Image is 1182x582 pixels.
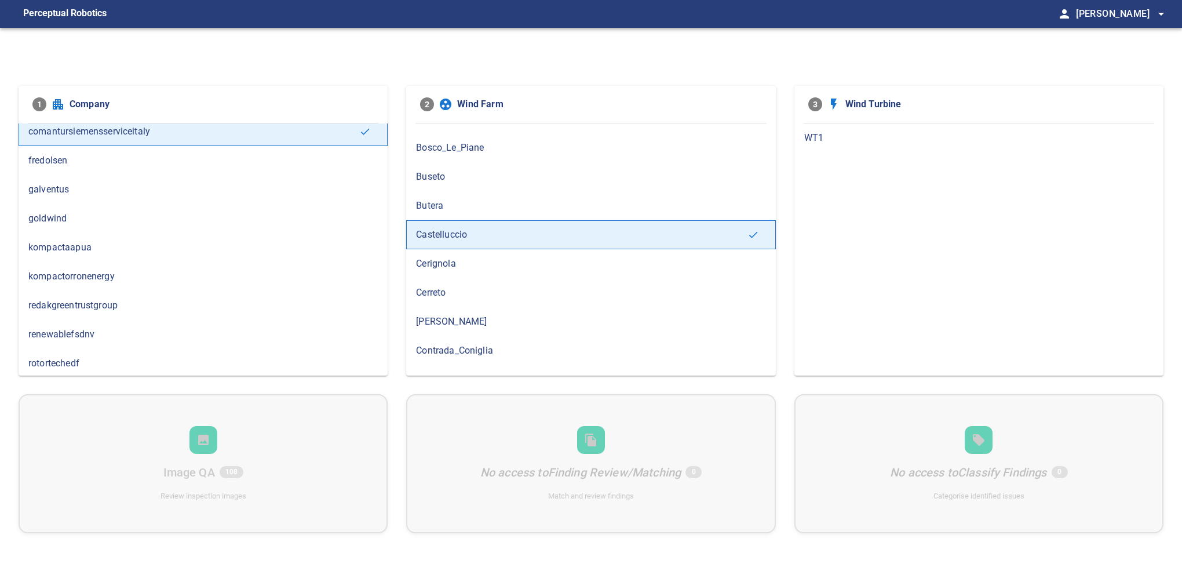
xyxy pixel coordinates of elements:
span: fredolsen [28,154,378,168]
span: galventus [28,183,378,197]
div: Bosco_Le_Piane [406,133,775,162]
span: Wind Turbine [845,97,1150,111]
span: goldwind [28,212,378,225]
span: [PERSON_NAME] [416,315,765,329]
div: renewablefsdnv [19,320,388,349]
div: WT1 [794,123,1163,152]
div: kompactaapua [19,233,388,262]
span: Wind Farm [457,97,761,111]
span: Conza [416,373,765,387]
span: person [1057,7,1071,21]
span: redakgreentrustgroup [28,299,378,312]
span: 1 [32,97,46,111]
div: fredolsen [19,146,388,175]
div: rotortechedf [19,349,388,378]
span: Company [70,97,374,111]
span: Buseto [416,170,765,184]
span: arrow_drop_down [1154,7,1168,21]
figcaption: Perceptual Robotics [23,5,107,23]
span: Bosco_Le_Piane [416,141,765,155]
div: galventus [19,175,388,204]
span: 2 [420,97,434,111]
div: redakgreentrustgroup [19,291,388,320]
span: 3 [808,97,822,111]
div: kompactorronenergy [19,262,388,291]
span: Contrada_Coniglia [416,344,765,358]
span: WT1 [804,131,1154,145]
div: Conza [406,365,775,394]
span: Castelluccio [416,228,747,242]
div: goldwind [19,204,388,233]
span: kompactaapua [28,241,378,254]
span: rotortechedf [28,357,378,370]
div: Castelluccio [406,220,775,249]
div: Butera [406,191,775,220]
div: Cerignola [406,249,775,278]
button: [PERSON_NAME] [1071,2,1168,26]
div: Cerreto [406,278,775,307]
span: comantursiemensserviceitaly [28,125,359,139]
span: renewablefsdnv [28,328,378,341]
span: Cerignola [416,257,765,271]
span: kompactorronenergy [28,270,378,283]
span: Butera [416,199,765,213]
span: Cerreto [416,286,765,300]
div: Contrada_Coniglia [406,336,775,365]
div: Buseto [406,162,775,191]
div: [PERSON_NAME] [406,307,775,336]
div: comantursiemensserviceitaly [19,117,388,146]
span: [PERSON_NAME] [1076,6,1168,22]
